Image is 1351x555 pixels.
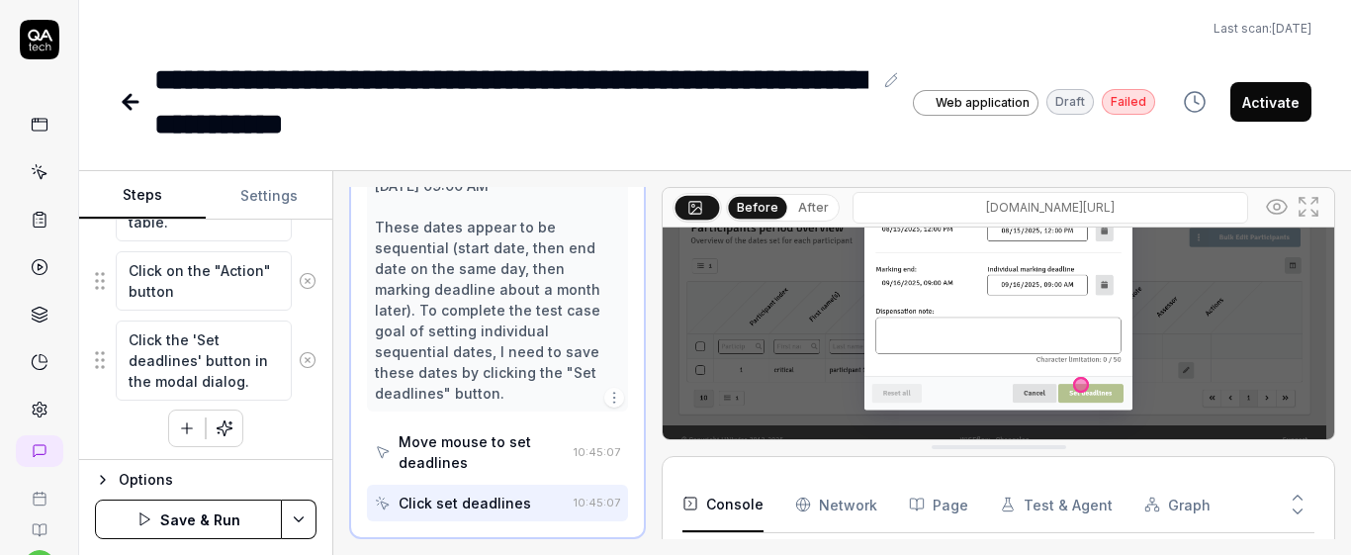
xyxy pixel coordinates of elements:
span: Web application [936,94,1030,112]
button: Before [729,196,787,218]
button: Remove step [292,261,323,301]
button: Settings [206,172,332,220]
a: Book a call with us [8,475,70,507]
button: Last scan:[DATE] [1214,20,1311,38]
div: Suggestions [95,250,316,312]
button: Click set deadlines10:45:07 [367,485,628,521]
button: After [790,197,837,219]
button: Test & Agent [1000,477,1113,532]
time: 10:45:07 [574,445,620,459]
button: Open in full screen [1293,191,1324,223]
button: Steps [79,172,206,220]
button: View version history [1171,82,1218,122]
div: Failed [1102,89,1155,115]
button: Console [682,477,764,532]
div: Move mouse to set deadlines [399,431,566,473]
button: Save & Run [95,500,282,539]
a: Documentation [8,507,70,538]
div: Suggestions [95,320,316,402]
div: Options [119,468,316,492]
button: Activate [1230,82,1311,122]
a: New conversation [16,435,63,467]
img: Screenshot [663,36,1334,455]
button: Show all interative elements [1261,191,1293,223]
button: Move mouse to set deadlines10:45:07 [367,423,628,481]
span: Last scan: [1214,20,1311,38]
button: Network [795,477,877,532]
a: Web application [913,89,1038,116]
button: Page [909,477,968,532]
div: Click set deadlines [399,493,531,513]
time: [DATE] [1272,21,1311,36]
time: 10:45:07 [574,496,620,509]
button: Options [95,468,316,492]
button: Graph [1144,477,1211,532]
div: Draft [1046,89,1094,115]
button: Remove step [292,340,323,380]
